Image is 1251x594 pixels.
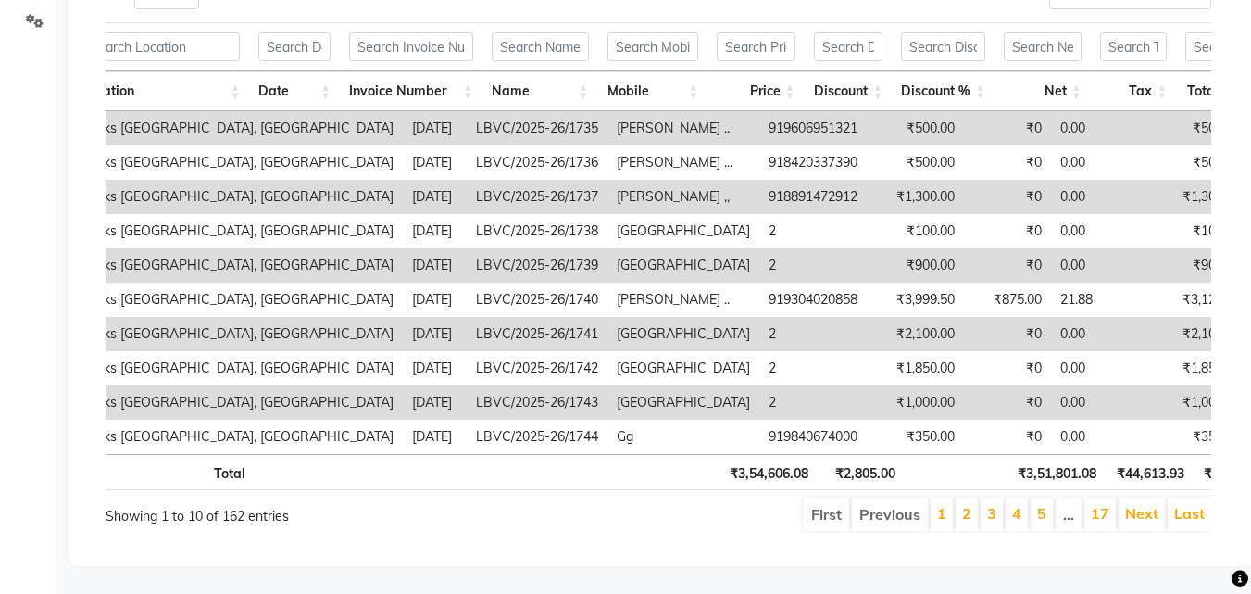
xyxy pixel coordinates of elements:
[867,317,964,351] td: ₹2,100.00
[1153,385,1250,420] td: ₹1,000.00
[72,71,249,111] th: Location: activate to sort column ascending
[72,283,403,317] td: Looks [GEOGRAPHIC_DATA], [GEOGRAPHIC_DATA]
[1051,317,1153,351] td: 0.00
[962,504,971,523] a: 2
[1051,180,1153,214] td: 0.00
[467,351,607,385] td: LBVC/2025-26/1742
[964,111,1051,145] td: ₹0
[607,248,759,283] td: [GEOGRAPHIC_DATA]
[964,180,1051,214] td: ₹0
[467,180,607,214] td: LBVC/2025-26/1737
[403,111,467,145] td: [DATE]
[987,504,996,523] a: 3
[1174,504,1205,523] a: Last
[892,71,995,111] th: Discount %: activate to sort column ascending
[1051,420,1153,454] td: 0.00
[1153,317,1250,351] td: ₹2,100.00
[467,111,607,145] td: LBVC/2025-26/1735
[1037,504,1046,523] a: 5
[467,248,607,283] td: LBVC/2025-26/1739
[72,248,403,283] td: Looks [GEOGRAPHIC_DATA], [GEOGRAPHIC_DATA]
[340,71,482,111] th: Invoice Number: activate to sort column ascending
[72,317,403,351] td: Looks [GEOGRAPHIC_DATA], [GEOGRAPHIC_DATA]
[1100,32,1168,61] input: Search Tax
[707,71,804,111] th: Price: activate to sort column ascending
[467,317,607,351] td: LBVC/2025-26/1741
[1051,351,1153,385] td: 0.00
[467,420,607,454] td: LBVC/2025-26/1744
[482,71,598,111] th: Name: activate to sort column ascending
[1125,504,1158,523] a: Next
[72,385,403,420] td: Looks [GEOGRAPHIC_DATA], [GEOGRAPHIC_DATA]
[607,283,759,317] td: [PERSON_NAME] ..
[607,317,759,351] td: [GEOGRAPHIC_DATA]
[607,180,759,214] td: [PERSON_NAME] ,,
[759,283,867,317] td: 919304020858
[403,145,467,180] td: [DATE]
[759,111,867,145] td: 919606951321
[717,32,794,61] input: Search Price
[403,283,467,317] td: [DATE]
[258,32,331,61] input: Search Date
[1153,283,1250,317] td: ₹3,124.50
[1153,420,1250,454] td: ₹350.00
[1153,111,1250,145] td: ₹500.00
[403,420,467,454] td: [DATE]
[759,420,867,454] td: 919840674000
[403,180,467,214] td: [DATE]
[937,504,946,523] a: 1
[1153,248,1250,283] td: ₹900.00
[805,71,893,111] th: Discount: activate to sort column ascending
[1091,504,1109,523] a: 17
[403,248,467,283] td: [DATE]
[249,71,340,111] th: Date: activate to sort column ascending
[964,385,1051,420] td: ₹0
[467,385,607,420] td: LBVC/2025-26/1743
[81,32,240,61] input: Search Location
[964,214,1051,248] td: ₹0
[867,385,964,420] td: ₹1,000.00
[964,283,1051,317] td: ₹875.00
[403,214,467,248] td: [DATE]
[867,180,964,214] td: ₹1,300.00
[607,420,759,454] td: Gg
[964,248,1051,283] td: ₹0
[1091,71,1177,111] th: Tax: activate to sort column ascending
[759,317,867,351] td: 2
[1153,351,1250,385] td: ₹1,850.00
[106,496,550,526] div: Showing 1 to 10 of 162 entries
[818,454,906,490] th: ₹2,805.00
[72,420,403,454] td: Looks [GEOGRAPHIC_DATA], [GEOGRAPHIC_DATA]
[867,111,964,145] td: ₹500.00
[759,351,867,385] td: 2
[1012,504,1021,523] a: 4
[1051,111,1153,145] td: 0.00
[1051,214,1153,248] td: 0.00
[759,145,867,180] td: 918420337390
[901,32,985,61] input: Search Discount %
[72,214,403,248] td: Looks [GEOGRAPHIC_DATA], [GEOGRAPHIC_DATA]
[607,351,759,385] td: [GEOGRAPHIC_DATA]
[964,351,1051,385] td: ₹0
[72,145,403,180] td: Looks [GEOGRAPHIC_DATA], [GEOGRAPHIC_DATA]
[759,248,867,283] td: 2
[867,214,964,248] td: ₹100.00
[72,351,403,385] td: Looks [GEOGRAPHIC_DATA], [GEOGRAPHIC_DATA]
[964,420,1051,454] td: ₹0
[1004,32,1082,61] input: Search Net
[964,145,1051,180] td: ₹0
[598,71,708,111] th: Mobile: activate to sort column ascending
[759,180,867,214] td: 918891472912
[867,351,964,385] td: ₹1,850.00
[867,420,964,454] td: ₹350.00
[964,317,1051,351] td: ₹0
[867,283,964,317] td: ₹3,999.50
[467,283,607,317] td: LBVC/2025-26/1740
[467,214,607,248] td: LBVC/2025-26/1738
[1007,454,1106,490] th: ₹3,51,801.08
[467,145,607,180] td: LBVC/2025-26/1736
[759,385,867,420] td: 2
[867,248,964,283] td: ₹900.00
[1051,283,1153,317] td: 21.88
[1051,145,1153,180] td: 0.00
